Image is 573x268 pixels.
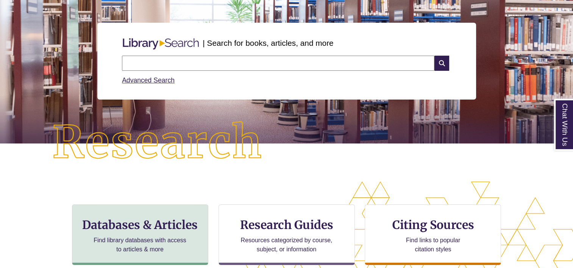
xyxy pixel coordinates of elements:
p: | Search for books, articles, and more [203,37,333,49]
a: Research Guides Resources categorized by course, subject, or information [219,204,355,265]
img: Research [29,98,287,188]
p: Find links to popular citation styles [396,236,470,254]
i: Search [434,56,449,71]
h3: Citing Sources [387,218,479,232]
h3: Research Guides [225,218,348,232]
p: Resources categorized by course, subject, or information [237,236,336,254]
a: Advanced Search [122,76,175,84]
a: Databases & Articles Find library databases with access to articles & more [72,204,208,265]
img: Libary Search [119,35,203,53]
a: Back to Top [543,117,571,127]
a: Citing Sources Find links to popular citation styles [365,204,501,265]
h3: Databases & Articles [78,218,202,232]
p: Find library databases with access to articles & more [91,236,189,254]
